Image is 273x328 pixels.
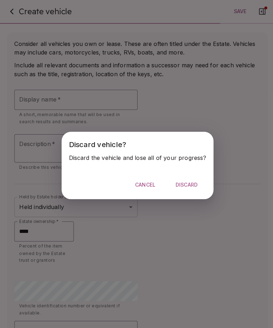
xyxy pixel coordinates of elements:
[125,176,163,191] button: Cancel
[166,176,205,191] button: Discard
[174,180,196,187] span: Discard
[68,153,205,160] span: Discard the vehicle and lose all of your progress?
[134,180,154,187] span: Cancel
[68,139,125,148] span: Discard vehicle?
